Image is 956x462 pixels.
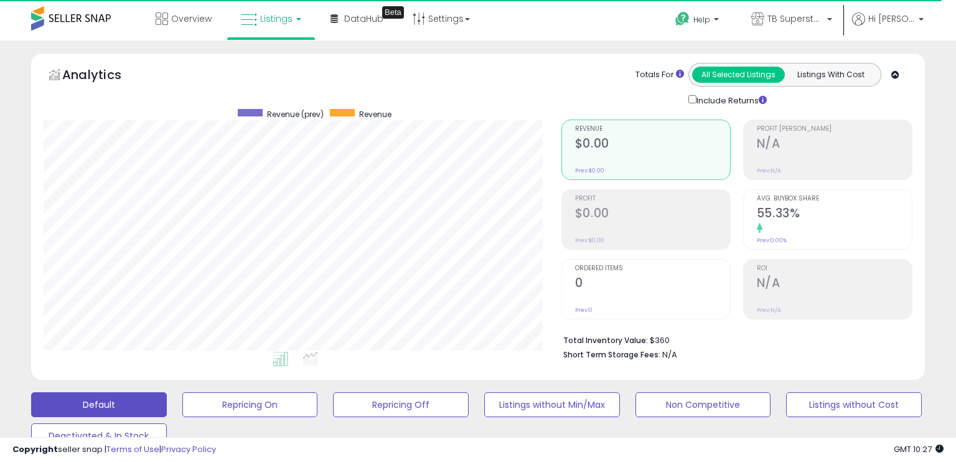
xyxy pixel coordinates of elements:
[635,392,771,417] button: Non Competitive
[757,206,912,223] h2: 55.33%
[12,444,216,456] div: seller snap | |
[692,67,785,83] button: All Selected Listings
[575,196,730,202] span: Profit
[757,167,781,174] small: Prev: N/A
[757,136,912,153] h2: N/A
[31,423,167,448] button: Deactivated & In Stock
[757,276,912,293] h2: N/A
[267,109,324,120] span: Revenue (prev)
[635,69,684,81] div: Totals For
[359,109,391,120] span: Revenue
[161,443,216,455] a: Privacy Policy
[382,6,404,19] div: Tooltip anchor
[575,276,730,293] h2: 0
[784,67,877,83] button: Listings With Cost
[171,12,212,25] span: Overview
[868,12,915,25] span: Hi [PERSON_NAME]
[333,392,469,417] button: Repricing Off
[786,392,922,417] button: Listings without Cost
[662,349,677,361] span: N/A
[665,2,731,40] a: Help
[563,332,903,347] li: $360
[757,306,781,314] small: Prev: N/A
[260,12,293,25] span: Listings
[575,136,730,153] h2: $0.00
[106,443,159,455] a: Terms of Use
[575,167,604,174] small: Prev: $0.00
[767,12,823,25] span: TB Superstore
[757,196,912,202] span: Avg. Buybox Share
[563,349,660,360] b: Short Term Storage Fees:
[894,443,944,455] span: 2025-10-7 10:27 GMT
[675,11,690,27] i: Get Help
[182,392,318,417] button: Repricing On
[575,206,730,223] h2: $0.00
[575,306,593,314] small: Prev: 0
[575,126,730,133] span: Revenue
[757,126,912,133] span: Profit [PERSON_NAME]
[563,335,648,346] b: Total Inventory Value:
[575,237,604,244] small: Prev: $0.00
[12,443,58,455] strong: Copyright
[344,12,383,25] span: DataHub
[484,392,620,417] button: Listings without Min/Max
[575,265,730,272] span: Ordered Items
[679,93,782,107] div: Include Returns
[31,392,167,417] button: Default
[757,237,787,244] small: Prev: 0.00%
[693,14,710,25] span: Help
[62,66,146,87] h5: Analytics
[757,265,912,272] span: ROI
[852,12,924,40] a: Hi [PERSON_NAME]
